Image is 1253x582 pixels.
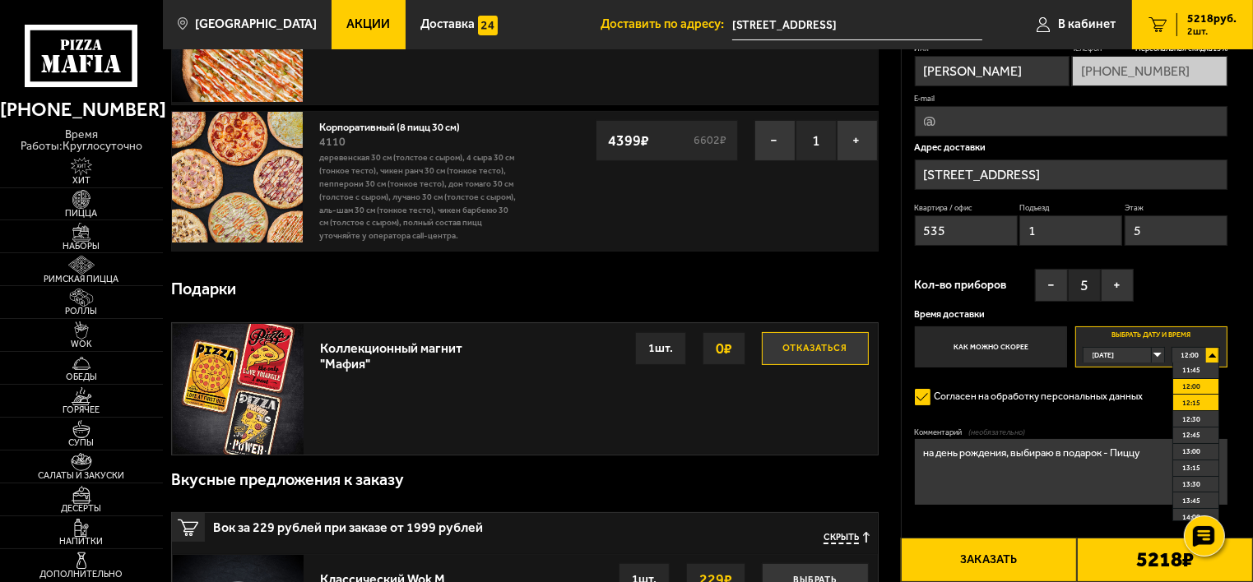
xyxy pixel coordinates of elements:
span: Кол-во приборов [915,279,1007,291]
div: Коллекционный магнит "Мафия" [320,332,464,372]
span: Вок за 229 рублей при заказе от 1999 рублей [213,513,637,534]
span: Доставка [420,18,475,30]
span: 14:00 [1182,510,1200,524]
span: (необязательно) [968,427,1025,437]
label: Как можно скорее [915,326,1068,368]
span: 12:15 [1182,395,1200,410]
strong: 4399 ₽ [605,125,654,156]
input: Ваш адрес доставки [732,10,983,40]
span: 13:45 [1182,493,1200,508]
span: 12:00 [1182,379,1200,394]
b: 5218 ₽ [1136,549,1194,570]
label: Выбрать дату и время [1075,326,1228,368]
span: 13:00 [1182,444,1200,459]
button: − [1035,269,1068,302]
button: Скрыть [824,532,870,544]
input: @ [915,106,1228,136]
span: В кабинет [1058,18,1116,30]
span: Бумажная улица, 9к1 [732,10,983,40]
label: Подъезд [1019,202,1122,213]
input: +7 ( [1072,56,1227,86]
h3: Вкусные предложения к заказу [171,472,404,488]
span: [GEOGRAPHIC_DATA] [195,18,317,30]
button: + [837,120,878,161]
img: 15daf4d41897b9f0e9f617042186c801.svg [478,16,498,35]
span: 12:30 [1182,412,1200,427]
span: 11:45 [1182,363,1200,377]
button: − [754,120,796,161]
a: Корпоративный (8 пицц 30 см) [319,117,473,133]
label: Этаж [1125,202,1227,213]
span: 12:00 [1181,348,1200,363]
p: Время доставки [915,310,1228,320]
span: 12:45 [1182,427,1200,442]
s: 6602 ₽ [692,135,729,146]
span: [DATE] [1093,348,1115,363]
span: 5 [1068,269,1101,302]
a: Коллекционный магнит "Мафия"Отказаться0₽1шт. [172,323,878,455]
span: Скрыть [824,532,859,544]
label: E-mail [915,93,1228,104]
span: 2 шт. [1187,26,1237,36]
p: Адрес доставки [915,143,1228,153]
div: 1 шт. [635,332,686,365]
span: 13:30 [1182,477,1200,492]
span: 1 [796,120,837,161]
button: + [1101,269,1134,302]
button: Заказать [901,538,1077,582]
label: Комментарий [915,427,1228,437]
p: Деревенская 30 см (толстое с сыром), 4 сыра 30 см (тонкое тесто), Чикен Ранч 30 см (тонкое тесто)... [319,151,517,242]
input: Имя [915,56,1070,86]
label: Согласен на обработку персональных данных [915,384,1157,410]
span: 13:15 [1182,460,1200,475]
span: 5218 руб. [1187,13,1237,25]
span: 4110 [319,135,346,149]
span: Акции [347,18,391,30]
label: Квартира / офис [915,202,1018,213]
span: Доставить по адресу: [601,18,732,30]
strong: 0 ₽ [712,333,736,364]
button: Отказаться [762,332,869,365]
h3: Подарки [171,281,236,298]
